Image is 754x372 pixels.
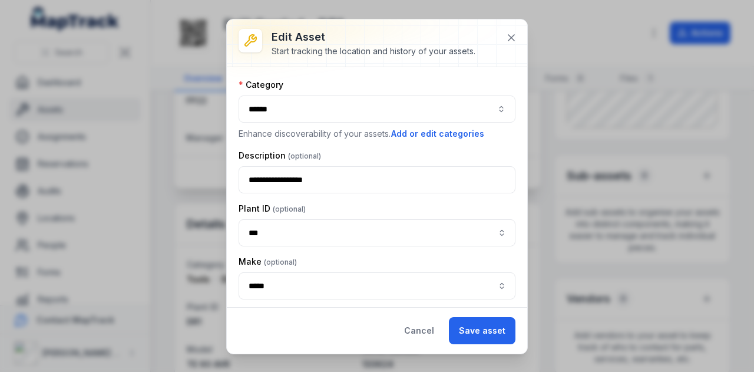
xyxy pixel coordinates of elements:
[239,203,306,215] label: Plant ID
[394,317,444,344] button: Cancel
[391,127,485,140] button: Add or edit categories
[239,219,515,246] input: asset-edit:cf[e286c480-ed88-4656-934e-cbe2f059b42e]-label
[239,79,283,91] label: Category
[272,29,475,45] h3: Edit asset
[239,150,321,162] label: Description
[449,317,515,344] button: Save asset
[239,256,297,268] label: Make
[272,45,475,57] div: Start tracking the location and history of your assets.
[239,272,515,299] input: asset-edit:cf[8551d161-b1ce-4bc5-a3dd-9fa232d53e47]-label
[239,127,515,140] p: Enhance discoverability of your assets.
